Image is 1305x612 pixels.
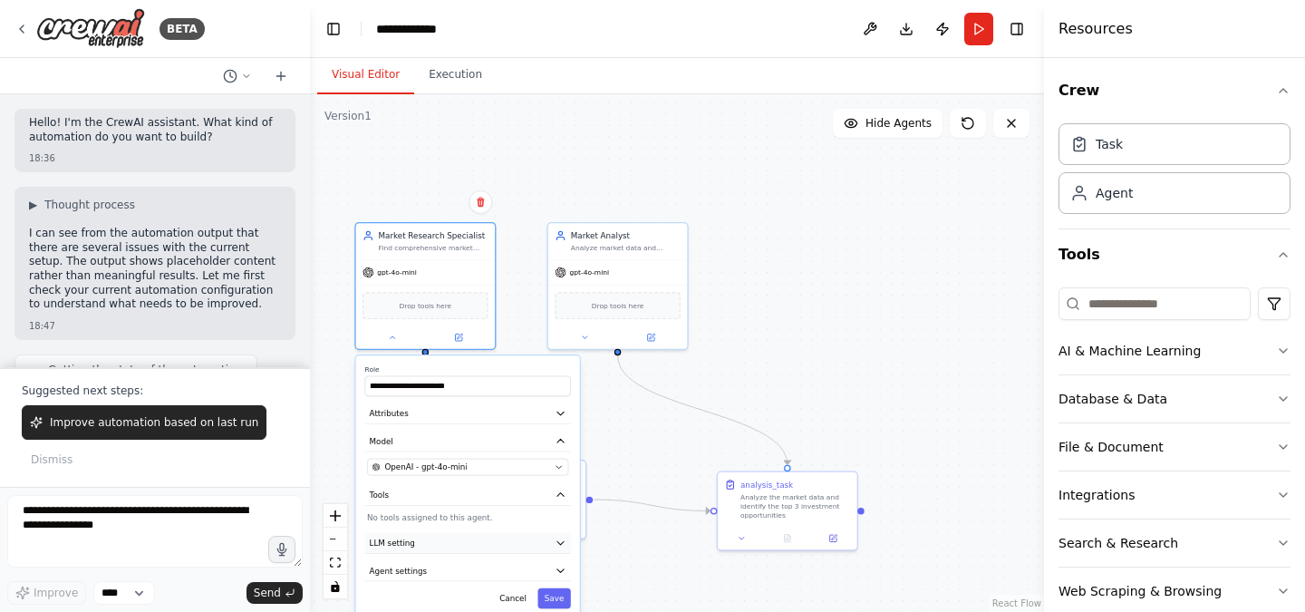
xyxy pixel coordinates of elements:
[1058,423,1290,471] button: File & Document
[370,490,390,500] span: Tools
[365,403,571,424] button: Attributes
[29,319,281,333] div: 18:47
[365,431,571,452] button: Model
[44,198,135,212] span: Thought process
[1058,327,1290,374] button: AI & Machine Learning
[22,384,288,398] p: Suggested next steps:
[367,459,568,476] button: OpenAI - gpt-4o-mini
[384,461,467,472] span: OpenAI - gpt-4o-mini
[317,56,414,94] button: Visual Editor
[1058,520,1290,567] button: Search & Research
[216,65,259,87] button: Switch to previous chat
[763,531,811,545] button: No output available
[29,116,281,144] p: Hello! I'm the CrewAI assistant. What kind of automation do you want to build?
[814,531,853,545] button: Open in side panel
[365,364,571,374] label: Role
[324,551,347,575] button: fit view
[619,331,683,345] button: Open in side panel
[1058,390,1167,408] div: Database & Data
[31,452,72,467] span: Dismiss
[379,244,488,253] div: Find comprehensive market data on emerging technologies
[1058,438,1164,456] div: File & Document
[537,588,570,608] button: Save
[367,512,568,523] p: No tools assigned to this agent.
[1096,184,1133,202] div: Agent
[445,460,586,539] div: research_taskResearch the current market landscape for AI-powered healthcare solutions
[365,533,571,554] button: LLM setting
[370,565,427,576] span: Agent settings
[399,300,451,311] span: Drop tools here
[22,447,82,472] button: Dismiss
[324,528,347,551] button: zoom out
[22,405,266,440] button: Improve automation based on last run
[321,16,346,42] button: Hide left sidebar
[324,575,347,598] button: toggle interactivity
[36,8,145,49] img: Logo
[29,198,135,212] button: ▶Thought process
[34,586,78,600] span: Improve
[1058,65,1290,116] button: Crew
[469,190,492,214] button: Delete node
[324,504,347,528] button: zoom in
[379,230,488,241] div: Market Research Specialist
[1058,534,1178,552] div: Search & Research
[29,198,37,212] span: ▶
[493,588,534,608] button: Cancel
[29,227,281,312] p: I can see from the automation output that there are several issues with the current setup. The ou...
[7,581,86,605] button: Improve
[354,222,496,350] div: Market Research SpecialistFind comprehensive market data on emerging technologiesgpt-4o-miniDrop ...
[1058,375,1290,423] button: Database & Data
[427,331,491,345] button: Open in side panel
[1058,18,1133,40] h4: Resources
[1004,16,1029,42] button: Hide right sidebar
[324,109,372,123] div: Version 1
[268,536,295,563] button: Click to speak your automation idea
[1058,471,1290,519] button: Integrations
[370,435,393,446] span: Model
[365,560,571,581] button: Agent settings
[740,492,850,520] div: Analyze the market data and identify the top 3 investment opportunities
[1058,116,1290,228] div: Crew
[592,300,644,311] span: Drop tools here
[48,363,242,377] span: Getting the state of the automation
[1058,342,1201,360] div: AI & Machine Learning
[740,479,793,490] div: analysis_task
[1058,582,1222,600] div: Web Scraping & Browsing
[571,244,681,253] div: Analyze market data and identify key opportunities
[612,355,793,464] g: Edge from 4eea064d-be25-480a-9d2d-755afeea7836 to 1299423b-8a39-49c3-ad65-da8661a4bb5a
[377,267,417,277] span: gpt-4o-mini
[159,18,205,40] div: BETA
[717,471,858,551] div: analysis_taskAnalyze the market data and identify the top 3 investment opportunities
[370,408,409,419] span: Attributes
[324,504,347,598] div: React Flow controls
[593,494,710,517] g: Edge from 6be97315-9427-458a-937b-c34685f7cdfa to 1299423b-8a39-49c3-ad65-da8661a4bb5a
[246,582,303,604] button: Send
[266,65,295,87] button: Start a new chat
[1058,229,1290,280] button: Tools
[414,56,497,94] button: Execution
[547,222,689,350] div: Market AnalystAnalyze market data and identify key opportunitiesgpt-4o-miniDrop tools here
[571,230,681,241] div: Market Analyst
[1096,135,1123,153] div: Task
[254,586,281,600] span: Send
[365,485,571,506] button: Tools
[992,598,1041,608] a: React Flow attribution
[370,538,415,549] span: LLM setting
[29,151,281,165] div: 18:36
[570,267,610,277] span: gpt-4o-mini
[865,116,932,131] span: Hide Agents
[1058,486,1135,504] div: Integrations
[376,20,461,38] nav: breadcrumb
[50,415,258,430] span: Improve automation based on last run
[833,109,942,138] button: Hide Agents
